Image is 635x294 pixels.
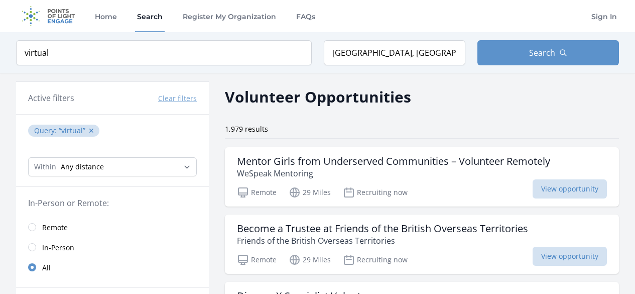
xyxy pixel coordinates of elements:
[42,223,68,233] span: Remote
[16,237,209,257] a: In-Person
[237,254,277,266] p: Remote
[88,126,94,136] button: ✕
[16,40,312,65] input: Keyword
[158,93,197,104] button: Clear filters
[477,40,619,65] button: Search
[42,263,51,273] span: All
[237,155,550,167] h3: Mentor Girls from Underserved Communities – Volunteer Remotely
[533,247,607,266] span: View opportunity
[59,126,85,135] q: virtual
[225,147,619,207] a: Mentor Girls from Underserved Communities – Volunteer Remotely WeSpeak Mentoring Remote 29 Miles ...
[237,223,528,235] h3: Become a Trustee at Friends of the British Overseas Territories
[28,92,74,104] h3: Active filters
[324,40,465,65] input: Location
[237,186,277,199] p: Remote
[16,257,209,277] a: All
[237,167,550,179] p: WeSpeak Mentoring
[42,243,74,253] span: In-Person
[529,47,555,59] span: Search
[289,254,331,266] p: 29 Miles
[16,217,209,237] a: Remote
[237,235,528,247] p: Friends of the British Overseas Territories
[225,124,268,134] span: 1,979 results
[343,254,408,266] p: Recruiting now
[28,197,197,209] legend: In-Person or Remote:
[28,157,197,176] select: Search Radius
[343,186,408,199] p: Recruiting now
[34,126,59,135] span: Query :
[225,85,411,108] h2: Volunteer Opportunities
[225,215,619,274] a: Become a Trustee at Friends of the British Overseas Territories Friends of the British Overseas T...
[289,186,331,199] p: 29 Miles
[533,179,607,199] span: View opportunity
